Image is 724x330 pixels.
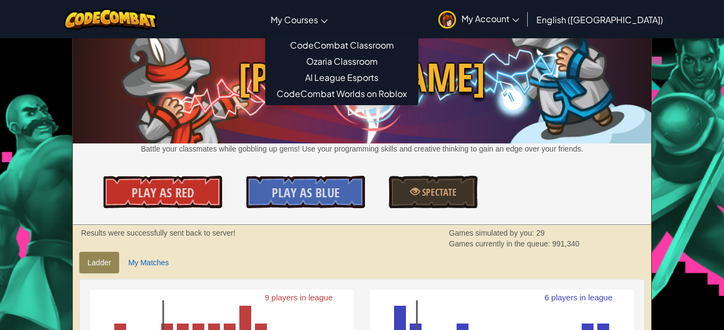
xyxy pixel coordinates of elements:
img: CodeCombat logo [64,8,158,30]
a: AI League Esports [266,70,418,86]
span: Games currently in the queue: [449,239,552,248]
a: CodeCombat Classroom [266,37,418,53]
a: My Matches [120,252,177,273]
span: My Courses [271,14,318,25]
a: My Account [433,2,525,36]
span: 991,340 [552,239,580,248]
a: Ladder [79,252,119,273]
p: Battle your classmates while gobbling up gems! Use your programming skills and creative thinking ... [73,143,651,154]
img: avatar [438,11,456,29]
span: 29 [536,229,545,237]
text: 9 players in league [265,293,333,302]
span: English ([GEOGRAPHIC_DATA]) [536,14,663,25]
a: My Courses [265,5,333,34]
span: My Account [461,13,519,24]
a: CodeCombat Worlds on Roblox [266,86,418,102]
text: 6 players in league [545,293,613,302]
span: Play As Blue [272,184,340,201]
span: Games simulated by you: [449,229,536,237]
a: English ([GEOGRAPHIC_DATA]) [531,5,668,34]
span: Spectate [420,185,457,199]
strong: Results were successfully sent back to server! [81,229,235,237]
a: Spectate [389,176,478,208]
span: [PERSON_NAME] [73,50,651,105]
span: Play As Red [132,184,194,201]
a: Ozaria Classroom [266,53,418,70]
